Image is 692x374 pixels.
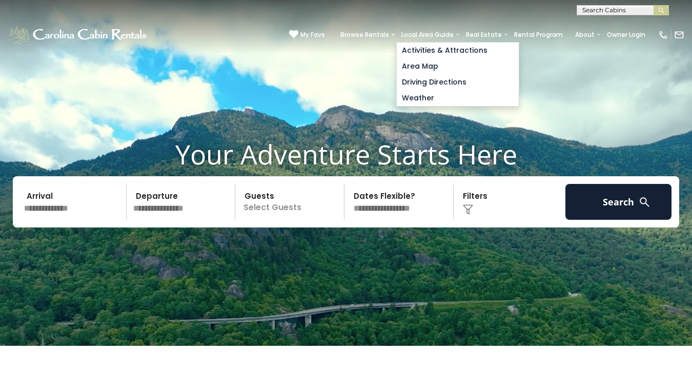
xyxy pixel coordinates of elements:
[565,184,671,220] button: Search
[463,204,473,215] img: filter--v1.png
[397,74,519,90] a: Driving Directions
[397,90,519,106] a: Weather
[638,196,651,209] img: search-regular-white.png
[335,28,394,42] a: Browse Rentals
[397,58,519,74] a: Area Map
[658,30,668,40] img: phone-regular-white.png
[570,28,600,42] a: About
[397,43,519,58] a: Activities & Attractions
[238,184,344,220] p: Select Guests
[8,138,684,170] h1: Your Adventure Starts Here
[509,28,568,42] a: Rental Program
[674,30,684,40] img: mail-regular-white.png
[300,30,325,39] span: My Favs
[602,28,650,42] a: Owner Login
[461,28,507,42] a: Real Estate
[396,28,459,42] a: Local Area Guide
[8,25,150,45] img: White-1-1-2.png
[289,30,325,40] a: My Favs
